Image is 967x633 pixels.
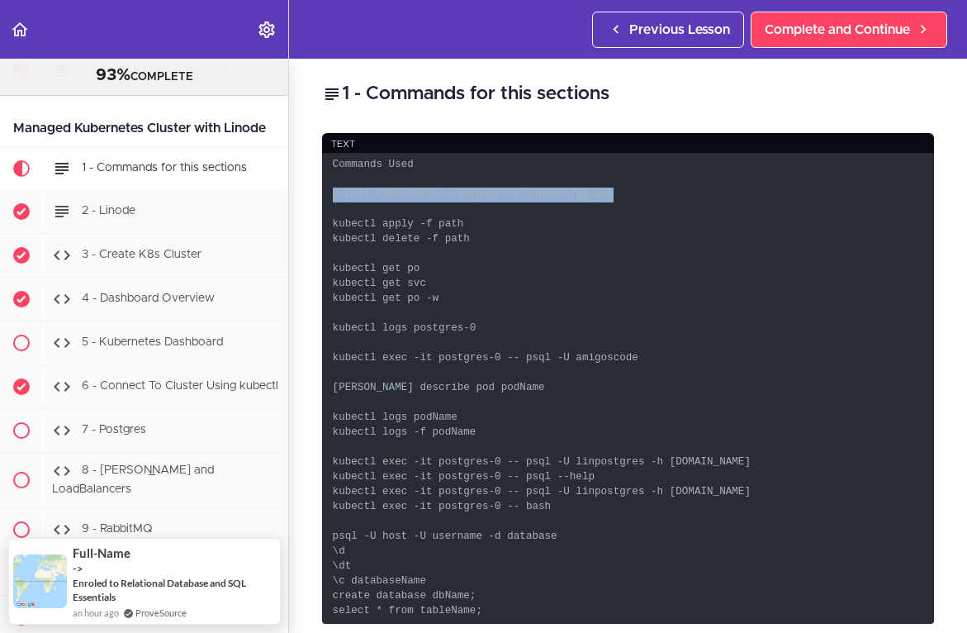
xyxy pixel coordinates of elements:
[322,133,934,155] div: text
[13,554,67,608] img: provesource social proof notification image
[82,337,223,349] span: 5 - Kubernetes Dashboard
[82,206,135,217] span: 2 - Linode
[73,546,130,560] span: Full-Name
[52,465,214,496] span: 8 - [PERSON_NAME] and LoadBalancers
[10,20,30,40] svg: Back to course curriculum
[592,12,744,48] a: Previous Lesson
[257,20,277,40] svg: Settings Menu
[82,293,215,305] span: 4 - Dashboard Overview
[73,576,276,604] a: Enroled to Relational Database and SQL Essentials
[82,163,247,174] span: 1 - Commands for this sections
[135,606,187,620] a: ProveSource
[765,20,910,40] span: Complete and Continue
[73,606,119,620] span: an hour ago
[82,425,146,436] span: 7 - Postgres
[322,80,934,108] h2: 1 - Commands for this sections
[751,12,947,48] a: Complete and Continue
[82,250,201,261] span: 3 - Create K8s Cluster
[21,65,268,87] div: COMPLETE
[629,20,730,40] span: Previous Lesson
[322,153,934,624] code: Commands Used export KUBECONFIG=~/amigoscode-kubeconfig.yml kubectl apply -f path kubectl delete ...
[96,67,130,83] span: 93%
[82,381,278,393] span: 6 - Connect To Cluster Using kubectl
[73,562,83,575] span: ->
[82,523,153,535] span: 9 - RabbitMQ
